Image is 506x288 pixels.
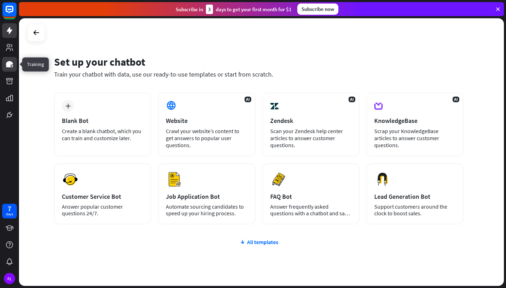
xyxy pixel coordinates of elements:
div: 7 [8,205,11,212]
div: Scrap your KnowledgeBase articles to answer customer questions. [374,127,456,149]
div: Scan your Zendesk help center articles to answer customer questions. [270,127,352,149]
div: Answer popular customer questions 24/7. [62,203,143,217]
div: All templates [54,238,463,246]
div: KnowledgeBase [374,117,456,125]
div: FAQ Bot [270,192,352,201]
div: Set up your chatbot [54,55,463,68]
div: Subscribe now [297,4,338,15]
i: plus [65,104,71,109]
div: Automate sourcing candidates to speed up your hiring process. [166,203,247,217]
div: FL [4,273,15,284]
div: Subscribe in days to get your first month for $1 [176,5,292,14]
div: Blank Bot [62,117,143,125]
div: days [6,212,13,217]
span: AI [245,97,251,102]
div: Website [166,117,247,125]
span: AI [349,97,355,102]
div: Zendesk [270,117,352,125]
div: Job Application Bot [166,192,247,201]
div: 3 [206,5,213,14]
div: Crawl your website’s content to get answers to popular user questions. [166,127,247,149]
span: AI [453,97,459,102]
div: Customer Service Bot [62,192,143,201]
div: Answer frequently asked questions with a chatbot and save your time. [270,203,352,217]
a: 7 days [2,204,17,218]
div: Support customers around the clock to boost sales. [374,203,456,217]
div: Create a blank chatbot, which you can train and customize later. [62,127,143,142]
div: Lead Generation Bot [374,192,456,201]
button: Open LiveChat chat widget [6,3,27,24]
div: Train your chatbot with data, use our ready-to-use templates or start from scratch. [54,70,463,78]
